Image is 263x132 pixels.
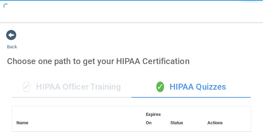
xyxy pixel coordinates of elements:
div: HIPAA Quizzes [131,77,251,98]
a: Back [7,36,17,49]
th: Actions [203,106,251,132]
th: Name [12,106,50,132]
th: Status [166,106,203,132]
span: ✓ [156,82,164,92]
div: HIPAA Officer Training [12,77,131,98]
div: Choose one path to get your HIPAA Certification [7,51,256,71]
th: Expires On [142,106,166,132]
span: ✓ [23,82,30,92]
